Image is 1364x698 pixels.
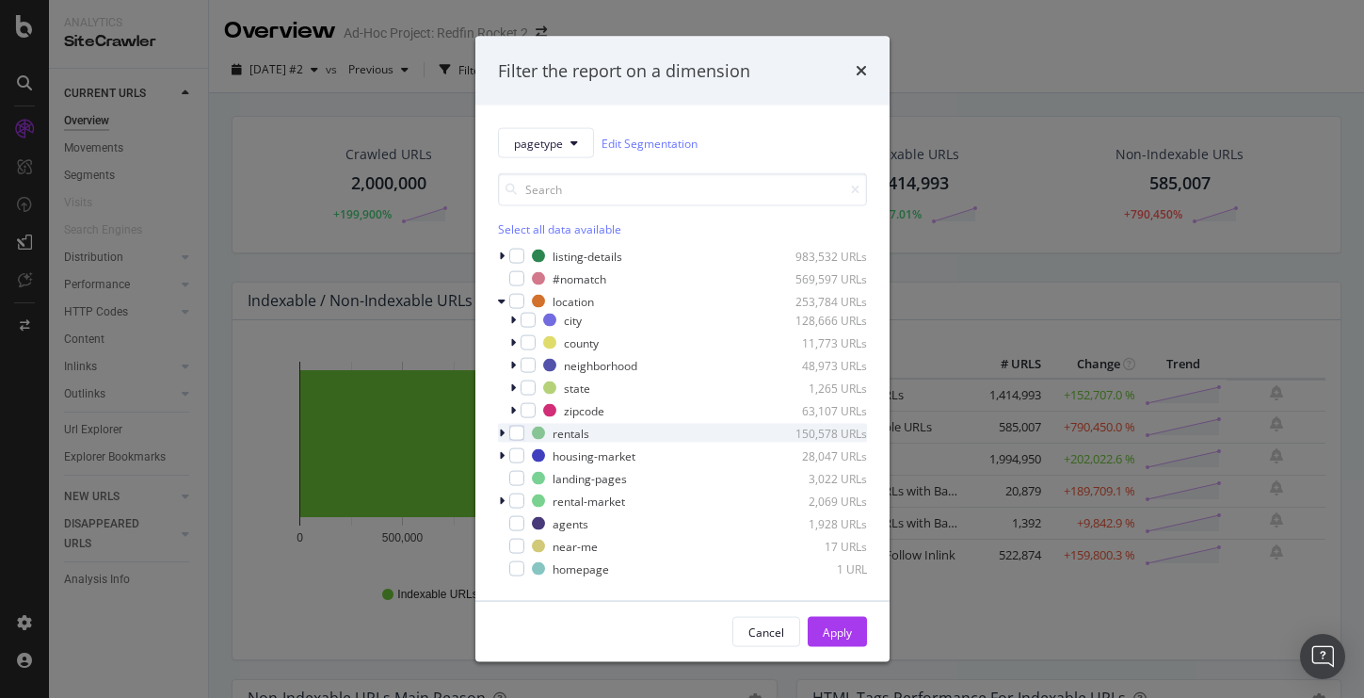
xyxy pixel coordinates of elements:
div: 1,928 URLs [775,515,867,531]
div: near-me [553,538,598,554]
div: #nomatch [553,270,606,286]
div: 63,107 URLs [775,402,867,418]
div: county [564,334,599,350]
div: rentals [553,425,589,441]
span: pagetype [514,135,563,151]
button: pagetype [498,128,594,158]
div: landing-pages [553,470,627,486]
div: 128,666 URLs [775,312,867,328]
input: Search [498,173,867,206]
div: 17 URLs [775,538,867,554]
div: Open Intercom Messenger [1300,634,1345,679]
div: city [564,312,582,328]
div: modal [475,36,890,662]
div: 983,532 URLs [775,248,867,264]
div: Apply [823,624,852,640]
div: 48,973 URLs [775,357,867,373]
div: 150,578 URLs [775,425,867,441]
div: 2,069 URLs [775,493,867,509]
div: 28,047 URLs [775,447,867,463]
div: state [564,380,590,396]
div: agents [553,515,588,531]
div: rental-market [553,493,625,509]
a: Edit Segmentation [602,133,698,153]
div: 569,597 URLs [775,270,867,286]
div: 1,265 URLs [775,380,867,396]
button: Cancel [732,617,800,647]
div: housing-market [553,447,635,463]
div: Cancel [748,624,784,640]
div: 253,784 URLs [775,293,867,309]
div: Select all data available [498,221,867,237]
div: 1 URL [775,560,867,576]
div: zipcode [564,402,604,418]
div: location [553,293,594,309]
div: 3,022 URLs [775,470,867,486]
div: 11,773 URLs [775,334,867,350]
button: Apply [808,617,867,647]
div: homepage [553,560,609,576]
div: Filter the report on a dimension [498,58,750,83]
div: times [856,58,867,83]
div: neighborhood [564,357,637,373]
div: listing-details [553,248,622,264]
